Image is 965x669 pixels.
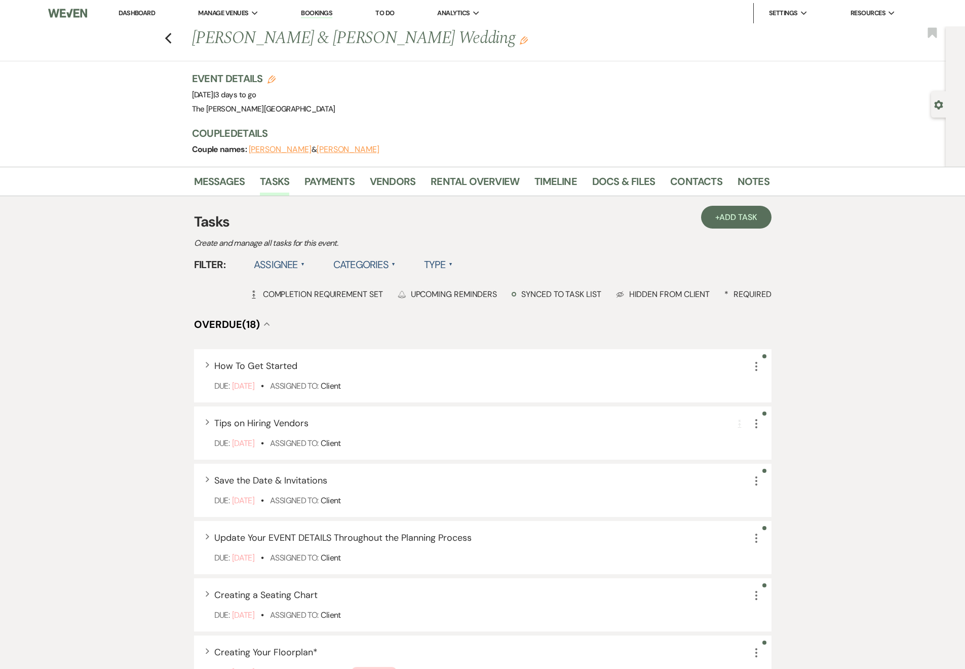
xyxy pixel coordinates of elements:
a: Bookings [301,9,332,18]
span: ▲ [392,261,396,269]
b: • [261,495,263,506]
span: Save the Date & Invitations [214,474,327,487]
span: Couple names: [192,144,249,155]
span: [DATE] [232,381,254,391]
span: Due: [214,552,229,563]
span: Assigned To: [270,610,318,620]
span: Filter: [194,257,226,272]
h3: Event Details [192,71,335,86]
b: • [261,610,263,620]
span: & [249,144,379,155]
b: • [261,438,263,449]
button: [PERSON_NAME] [249,145,312,154]
span: Assigned To: [270,495,318,506]
div: Hidden from Client [616,289,710,300]
a: Vendors [370,173,415,196]
button: Update Your EVENT DETAILS Throughout the Planning Process [214,533,472,542]
label: Assignee [254,255,305,274]
h1: [PERSON_NAME] & [PERSON_NAME] Wedding [192,26,646,51]
button: Creating Your Floorplan* [214,648,318,657]
span: Add Task [719,212,757,222]
span: [DATE] [232,552,254,563]
a: Payments [304,173,355,196]
button: Edit [520,35,528,45]
b: • [261,552,263,563]
span: | [213,90,256,100]
span: Due: [214,438,229,449]
label: Categories [333,255,396,274]
a: Contacts [670,173,722,196]
span: [DATE] [232,610,254,620]
span: 3 days to go [215,90,256,100]
span: Client [321,610,340,620]
a: Docs & Files [592,173,655,196]
label: Type [424,255,453,274]
span: Creating Your Floorplan * [214,646,318,658]
span: Due: [214,495,229,506]
div: Completion Requirement Set [250,289,383,300]
span: ▲ [449,261,453,269]
span: Settings [769,8,798,18]
span: Client [321,438,340,449]
span: The [PERSON_NAME][GEOGRAPHIC_DATA] [192,104,335,114]
a: Tasks [260,173,289,196]
div: Synced to task list [512,289,601,300]
span: Due: [214,381,229,391]
span: Update Your EVENT DETAILS Throughout the Planning Process [214,532,472,544]
h3: Couple Details [192,126,759,140]
span: [DATE] [232,495,254,506]
a: Notes [738,173,769,196]
button: Creating a Seating Chart [214,590,318,600]
span: Assigned To: [270,552,318,563]
button: Save the Date & Invitations [214,476,327,485]
a: Timeline [534,173,577,196]
button: [PERSON_NAME] [317,145,379,154]
span: Client [321,495,340,506]
span: How To Get Started [214,360,297,372]
span: [DATE] [192,90,256,100]
a: Rental Overview [431,173,519,196]
span: Assigned To: [270,381,318,391]
span: Creating a Seating Chart [214,589,318,601]
button: Tips on Hiring Vendors [214,419,308,428]
span: Resources [851,8,885,18]
span: Analytics [437,8,470,18]
a: +Add Task [701,206,771,229]
span: [DATE] [232,438,254,449]
button: How To Get Started [214,361,297,370]
span: Client [321,552,340,563]
span: Client [321,381,340,391]
a: Messages [194,173,245,196]
span: ▲ [301,261,305,269]
div: Required [724,289,771,300]
img: Weven Logo [48,3,87,24]
span: Assigned To: [270,438,318,449]
h3: Tasks [194,211,771,233]
span: Overdue (18) [194,318,260,331]
button: Open lead details [934,99,943,109]
a: To Do [375,9,394,17]
a: Dashboard [119,9,155,17]
p: Create and manage all tasks for this event. [194,237,549,250]
span: Manage Venues [198,8,248,18]
span: Due: [214,610,229,620]
b: • [261,381,263,391]
button: Overdue(18) [194,319,270,329]
div: Upcoming Reminders [398,289,497,300]
span: Tips on Hiring Vendors [214,417,308,429]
